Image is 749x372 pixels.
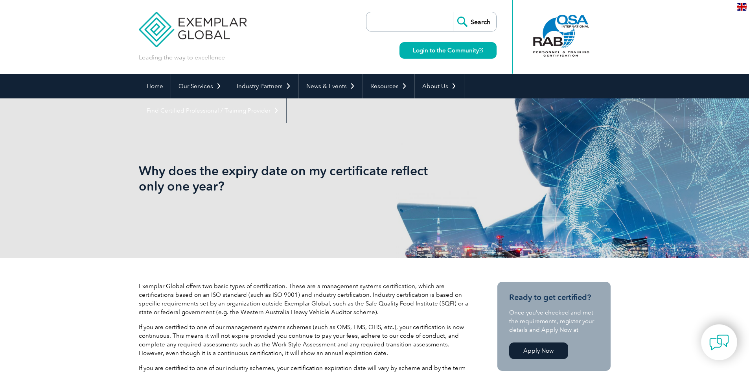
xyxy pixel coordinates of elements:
img: contact-chat.png [709,333,729,352]
img: open_square.png [479,48,483,52]
a: Login to the Community [399,42,497,59]
a: Apply Now [509,342,568,359]
h3: Ready to get certified? [509,292,599,302]
a: Find Certified Professional / Training Provider [139,98,286,123]
h1: Why does the expiry date on my certificate reflect only one year? [139,163,441,194]
a: Industry Partners [229,74,298,98]
a: News & Events [299,74,363,98]
a: Our Services [171,74,229,98]
a: Home [139,74,171,98]
a: Resources [363,74,414,98]
p: Leading the way to excellence [139,53,225,62]
p: Exemplar Global offers two basic types of certification. These are a management systems certifica... [139,282,469,316]
input: Search [453,12,496,31]
p: Once you’ve checked and met the requirements, register your details and Apply Now at [509,308,599,334]
p: If you are certified to one of our management systems schemes (such as QMS, EMS, OHS, etc.), your... [139,323,469,357]
a: About Us [415,74,464,98]
img: en [737,3,747,11]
